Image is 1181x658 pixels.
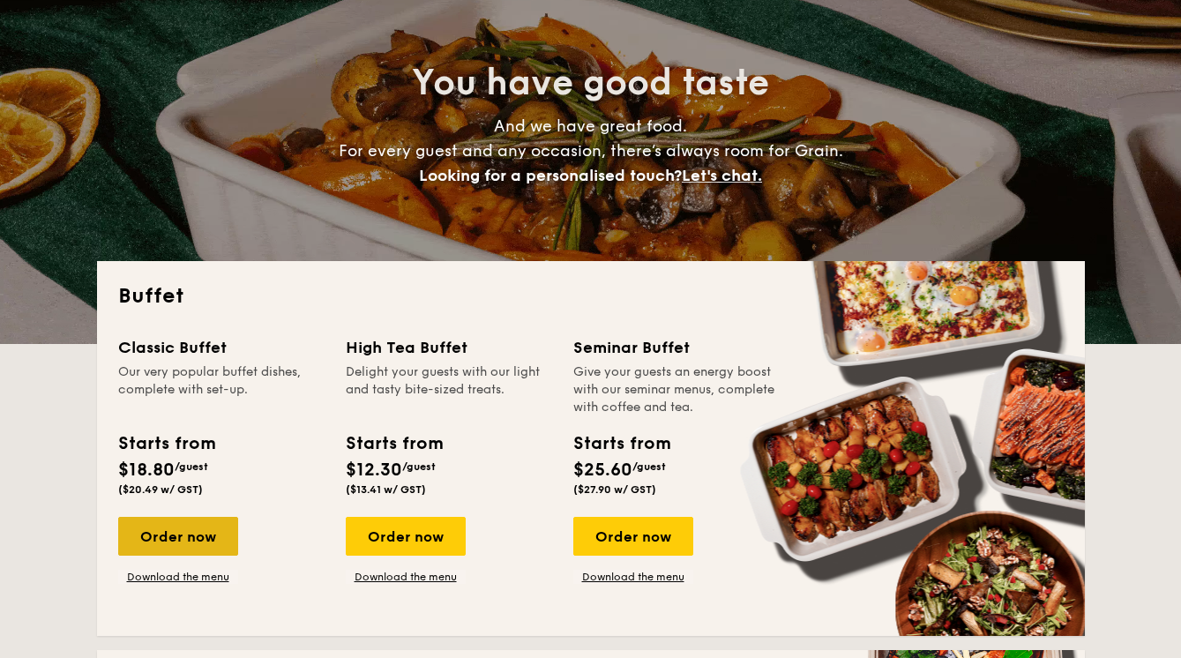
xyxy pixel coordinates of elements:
div: Classic Buffet [118,335,325,360]
div: Delight your guests with our light and tasty bite-sized treats. [346,363,552,416]
span: Looking for a personalised touch? [419,166,682,185]
div: Our very popular buffet dishes, complete with set-up. [118,363,325,416]
span: /guest [632,460,666,473]
div: Starts from [573,430,669,457]
div: Starts from [346,430,442,457]
div: High Tea Buffet [346,335,552,360]
span: You have good taste [412,62,769,104]
span: $12.30 [346,460,402,481]
h2: Buffet [118,282,1064,310]
span: ($13.41 w/ GST) [346,483,426,496]
span: $18.80 [118,460,175,481]
div: Give your guests an energy boost with our seminar menus, complete with coffee and tea. [573,363,780,416]
div: Order now [118,517,238,556]
a: Download the menu [346,570,466,584]
span: /guest [175,460,208,473]
span: ($27.90 w/ GST) [573,483,656,496]
div: Starts from [118,430,214,457]
div: Order now [573,517,693,556]
span: /guest [402,460,436,473]
a: Download the menu [118,570,238,584]
span: ($20.49 w/ GST) [118,483,203,496]
a: Download the menu [573,570,693,584]
span: And we have great food. For every guest and any occasion, there’s always room for Grain. [339,116,843,185]
div: Seminar Buffet [573,335,780,360]
div: Order now [346,517,466,556]
span: Let's chat. [682,166,762,185]
span: $25.60 [573,460,632,481]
